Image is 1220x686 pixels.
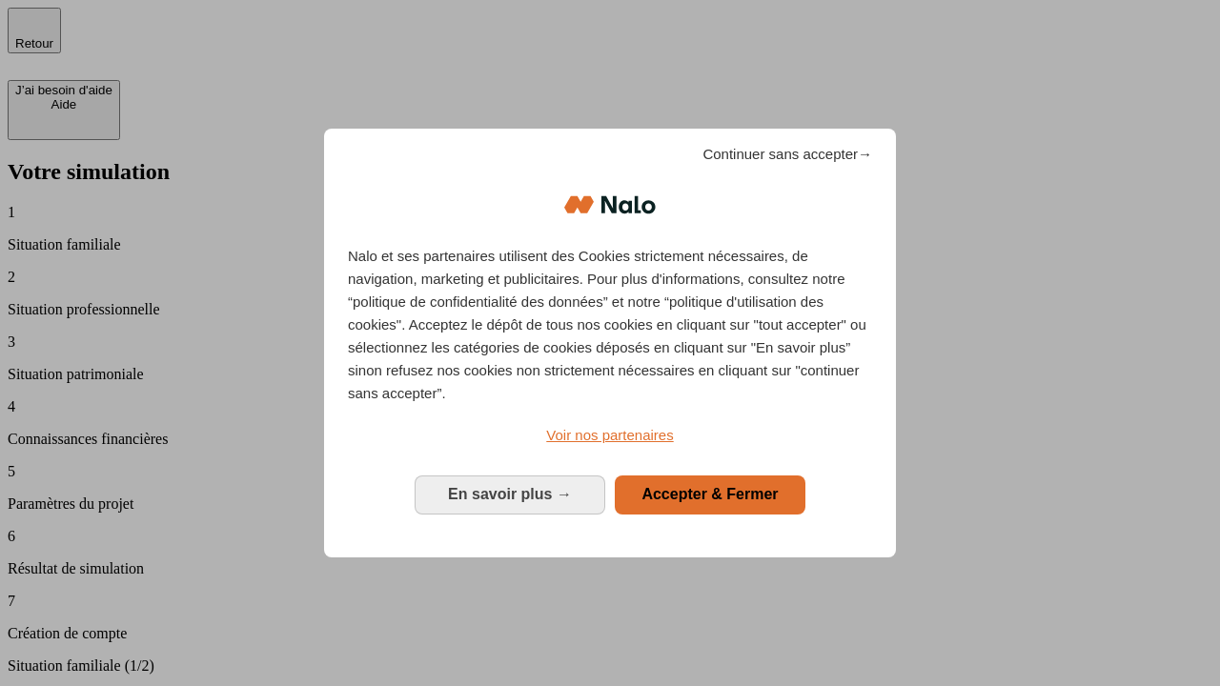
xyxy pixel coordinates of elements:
span: En savoir plus → [448,486,572,502]
button: Accepter & Fermer: Accepter notre traitement des données et fermer [615,475,805,514]
span: Continuer sans accepter→ [702,143,872,166]
span: Voir nos partenaires [546,427,673,443]
a: Voir nos partenaires [348,424,872,447]
img: Logo [564,176,656,233]
span: Accepter & Fermer [641,486,778,502]
button: En savoir plus: Configurer vos consentements [415,475,605,514]
div: Bienvenue chez Nalo Gestion du consentement [324,129,896,556]
p: Nalo et ses partenaires utilisent des Cookies strictement nécessaires, de navigation, marketing e... [348,245,872,405]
